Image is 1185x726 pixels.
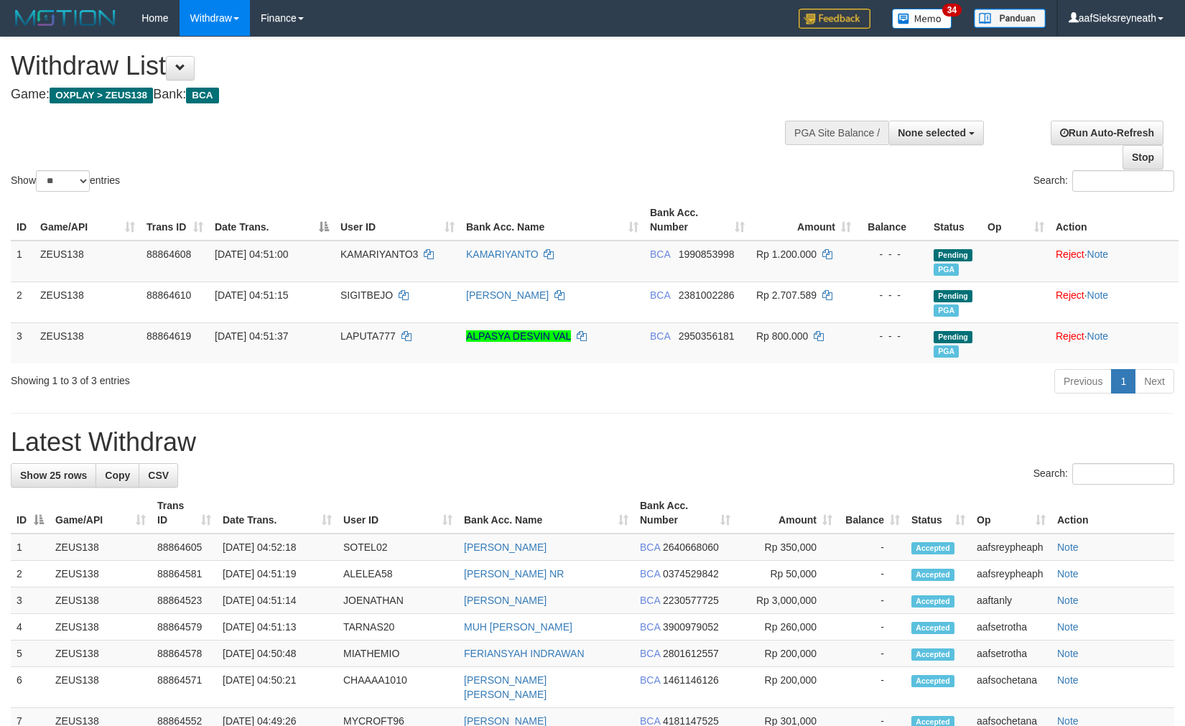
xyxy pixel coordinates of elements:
a: Note [1087,248,1109,260]
a: Run Auto-Refresh [1051,121,1163,145]
span: None selected [898,127,966,139]
span: Copy 2640668060 to clipboard [663,541,719,553]
img: Button%20Memo.svg [892,9,952,29]
th: Action [1050,200,1179,241]
td: - [838,561,906,587]
span: BCA [650,289,670,301]
span: Pending [934,249,972,261]
span: Accepted [911,675,954,687]
span: 88864610 [147,289,191,301]
a: Next [1135,369,1174,394]
th: Game/API: activate to sort column ascending [34,200,141,241]
span: BCA [640,648,660,659]
a: Note [1087,289,1109,301]
a: [PERSON_NAME] [464,595,547,606]
td: aafsreypheaph [971,561,1051,587]
span: [DATE] 04:51:00 [215,248,288,260]
select: Showentries [36,170,90,192]
td: 2 [11,561,50,587]
th: Action [1051,493,1174,534]
td: ZEUS138 [34,281,141,322]
a: Note [1057,674,1079,686]
a: Previous [1054,369,1112,394]
span: Copy 1461146126 to clipboard [663,674,719,686]
td: · [1050,281,1179,322]
a: Show 25 rows [11,463,96,488]
a: Reject [1056,289,1084,301]
span: LAPUTA777 [340,330,396,342]
a: Note [1087,330,1109,342]
td: 88864581 [152,561,217,587]
th: Op: activate to sort column ascending [971,493,1051,534]
img: Feedback.jpg [799,9,870,29]
span: 34 [942,4,962,17]
td: ZEUS138 [50,561,152,587]
span: 88864608 [147,248,191,260]
td: [DATE] 04:50:21 [217,667,338,708]
a: Reject [1056,248,1084,260]
h4: Game: Bank: [11,88,776,102]
span: Marked by aaftanly [934,345,959,358]
label: Show entries [11,170,120,192]
a: Note [1057,595,1079,606]
img: MOTION_logo.png [11,7,120,29]
td: aafsetrotha [971,614,1051,641]
td: · [1050,322,1179,363]
th: Op: activate to sort column ascending [982,200,1050,241]
span: Marked by aaftanly [934,304,959,317]
a: FERIANSYAH INDRAWAN [464,648,585,659]
th: Bank Acc. Number: activate to sort column ascending [634,493,736,534]
td: 3 [11,587,50,614]
span: [DATE] 04:51:15 [215,289,288,301]
a: Note [1057,621,1079,633]
td: - [838,614,906,641]
th: Amount: activate to sort column ascending [750,200,857,241]
th: Trans ID: activate to sort column ascending [152,493,217,534]
span: Rp 1.200.000 [756,248,817,260]
td: aaftanly [971,587,1051,614]
span: 88864619 [147,330,191,342]
td: 88864578 [152,641,217,667]
a: Stop [1123,145,1163,169]
span: BCA [186,88,218,103]
td: Rp 260,000 [736,614,838,641]
td: ZEUS138 [50,587,152,614]
td: aafsetrotha [971,641,1051,667]
span: KAMARIYANTO3 [340,248,418,260]
a: MUH [PERSON_NAME] [464,621,572,633]
a: [PERSON_NAME] [464,541,547,553]
input: Search: [1072,463,1174,485]
td: 88864605 [152,534,217,561]
div: - - - [863,288,922,302]
th: Balance: activate to sort column ascending [838,493,906,534]
span: BCA [640,541,660,553]
span: Rp 2.707.589 [756,289,817,301]
span: [DATE] 04:51:37 [215,330,288,342]
span: BCA [650,330,670,342]
button: None selected [888,121,984,145]
td: 3 [11,322,34,363]
a: KAMARIYANTO [466,248,539,260]
td: MIATHEMIO [338,641,458,667]
span: Copy 2950356181 to clipboard [679,330,735,342]
th: Bank Acc. Name: activate to sort column ascending [458,493,634,534]
td: Rp 200,000 [736,641,838,667]
div: - - - [863,247,922,261]
th: Balance [857,200,928,241]
td: 4 [11,614,50,641]
span: Marked by aaftanly [934,264,959,276]
td: ZEUS138 [50,667,152,708]
th: Date Trans.: activate to sort column descending [209,200,335,241]
span: Copy 0374529842 to clipboard [663,568,719,580]
a: Note [1057,648,1079,659]
img: panduan.png [974,9,1046,28]
span: Copy [105,470,130,481]
span: OXPLAY > ZEUS138 [50,88,153,103]
a: ALPASYA DESVIN VAL [466,330,571,342]
td: - [838,587,906,614]
span: Copy 3900979052 to clipboard [663,621,719,633]
span: Rp 800.000 [756,330,808,342]
span: CSV [148,470,169,481]
td: JOENATHAN [338,587,458,614]
span: Accepted [911,569,954,581]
